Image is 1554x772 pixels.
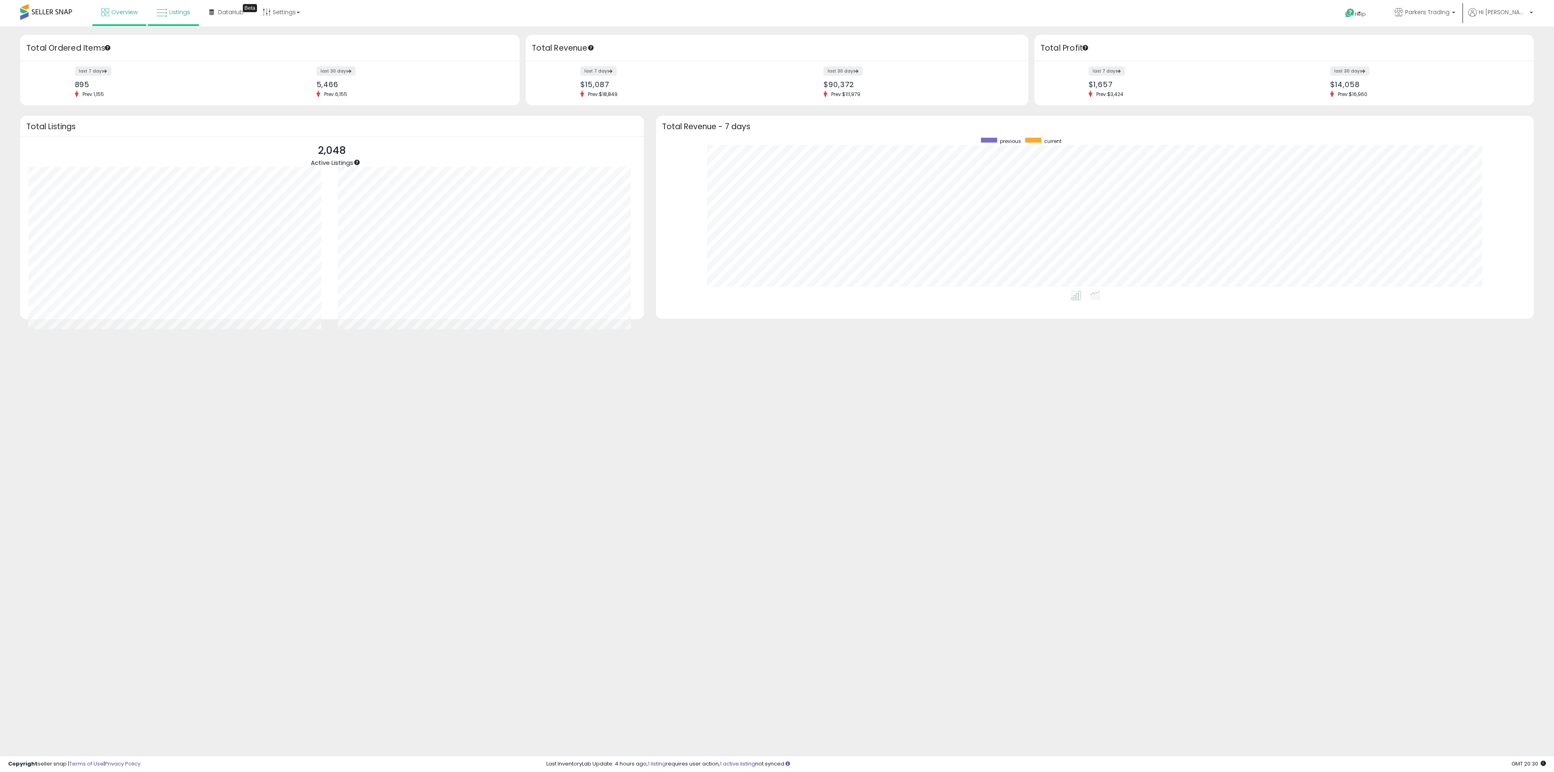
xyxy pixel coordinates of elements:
div: 895 [75,80,264,89]
span: Hi [PERSON_NAME] [1479,8,1527,16]
label: last 30 days [824,66,863,76]
label: last 7 days [1089,66,1125,76]
div: 5,466 [316,80,506,89]
span: Prev: $3,424 [1092,91,1127,98]
div: $14,058 [1330,80,1520,89]
span: Listings [169,8,190,16]
a: Help [1339,2,1382,26]
span: Prev: $16,960 [1334,91,1371,98]
h3: Total Profit [1040,43,1528,54]
div: Tooltip anchor [587,44,594,51]
div: $15,087 [580,80,771,89]
div: Tooltip anchor [104,44,111,51]
span: Help [1355,11,1366,17]
i: Get Help [1345,8,1355,18]
span: Prev: $18,849 [584,91,622,98]
a: Hi [PERSON_NAME] [1468,8,1533,26]
span: Parkers Trading [1405,8,1450,16]
h3: Total Revenue [532,43,1022,54]
div: Tooltip anchor [243,4,257,12]
span: DataHub [218,8,244,16]
h3: Total Ordered Items [26,43,514,54]
p: 2,048 [311,143,353,158]
span: Prev: 6,155 [320,91,351,98]
span: previous [1000,138,1021,145]
div: Tooltip anchor [1082,44,1089,51]
label: last 30 days [1330,66,1369,76]
label: last 30 days [316,66,356,76]
div: Tooltip anchor [353,159,361,166]
span: Overview [111,8,138,16]
span: Prev: $111,979 [827,91,864,98]
span: Active Listings [311,158,353,167]
label: last 7 days [75,66,111,76]
div: $1,657 [1089,80,1278,89]
h3: Total Revenue - 7 days [662,124,1528,130]
span: Prev: 1,155 [79,91,108,98]
label: last 7 days [580,66,617,76]
div: $90,372 [824,80,1014,89]
h3: Total Listings [26,124,638,130]
span: current [1044,138,1061,145]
